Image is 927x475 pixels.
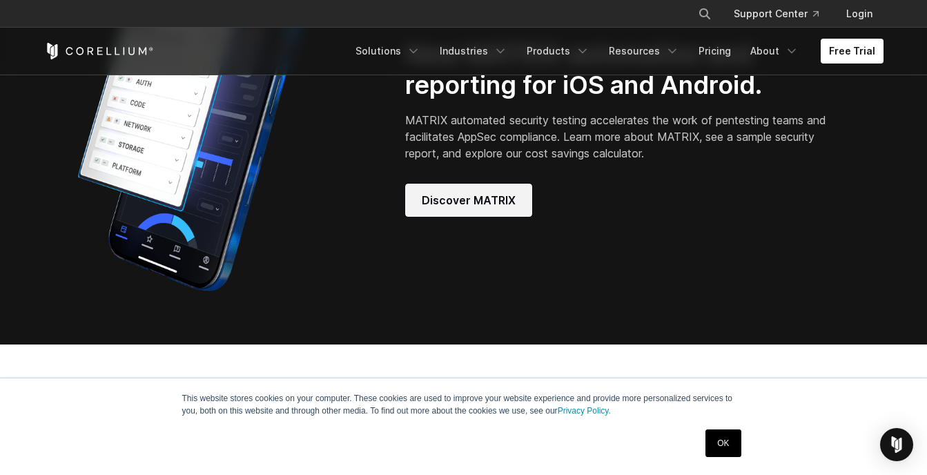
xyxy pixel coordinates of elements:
a: OK [705,429,741,457]
a: Solutions [347,39,429,64]
a: Corellium Home [44,43,154,59]
a: Products [518,39,598,64]
p: This website stores cookies on your computer. These cookies are used to improve your website expe... [182,392,745,417]
a: Free Trial [821,39,884,64]
p: MATRIX automated security testing accelerates the work of pentesting teams and facilitates AppSec... [405,112,831,162]
a: About [742,39,807,64]
a: Support Center [723,1,830,26]
a: Industries [431,39,516,64]
button: Search [692,1,717,26]
div: Navigation Menu [347,39,884,64]
div: Navigation Menu [681,1,884,26]
a: Discover MATRIX [405,184,532,217]
span: Discover MATRIX [422,192,516,209]
a: Privacy Policy. [558,406,611,416]
a: Resources [601,39,687,64]
div: Open Intercom Messenger [880,428,913,461]
a: Login [835,1,884,26]
a: Pricing [690,39,739,64]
